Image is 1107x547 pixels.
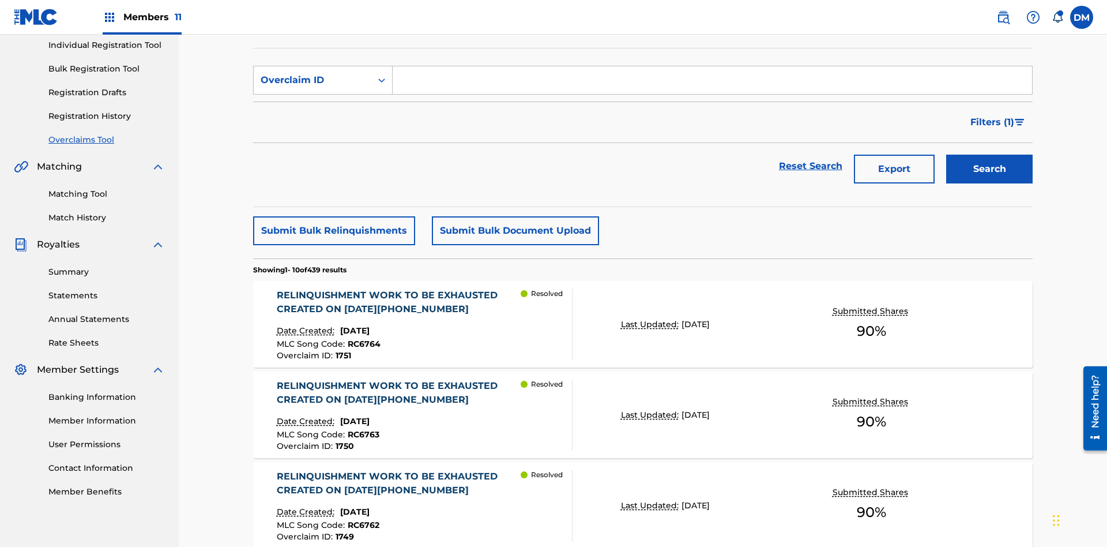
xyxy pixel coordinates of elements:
[681,500,710,511] span: [DATE]
[833,305,911,317] p: Submitted Shares
[48,415,165,427] a: Member Information
[48,313,165,325] a: Annual Statements
[531,379,563,389] p: Resolved
[48,462,165,474] a: Contact Information
[1022,6,1045,29] div: Help
[277,506,337,518] p: Date Created:
[48,110,165,122] a: Registration History
[277,350,336,361] span: Overclaim ID :
[340,325,370,336] span: [DATE]
[277,339,348,349] span: MLC Song Code :
[48,266,165,278] a: Summary
[340,507,370,517] span: [DATE]
[48,337,165,349] a: Rate Sheets
[48,39,165,51] a: Individual Registration Tool
[681,319,710,329] span: [DATE]
[277,289,521,316] div: RELINQUISHMENT WORK TO BE EXHAUSTED CREATED ON [DATE][PHONE_NUMBER]
[277,470,521,497] div: RELINQUISHMENT WORK TO BE EXHAUSTED CREATED ON [DATE][PHONE_NUMBER]
[48,212,165,224] a: Match History
[432,216,599,245] button: Submit Bulk Document Upload
[277,520,348,530] span: MLC Song Code :
[531,289,563,299] p: Resolved
[277,441,336,451] span: Overclaim ID :
[48,290,165,302] a: Statements
[14,238,28,252] img: Royalties
[277,379,521,407] div: RELINQUISHMENT WORK TO BE EXHAUSTED CREATED ON [DATE][PHONE_NUMBER]
[773,153,848,179] a: Reset Search
[253,216,415,245] button: Submit Bulk Relinquishments
[963,108,1033,137] button: Filters (1)
[48,134,165,146] a: Overclaims Tool
[857,411,886,432] span: 90 %
[992,6,1015,29] a: Public Search
[14,363,28,377] img: Member Settings
[175,12,182,23] span: 11
[1053,503,1060,538] div: Drag
[621,500,681,512] p: Last Updated:
[37,363,119,377] span: Member Settings
[340,416,370,426] span: [DATE]
[336,441,354,451] span: 1750
[48,439,165,451] a: User Permissions
[277,429,348,440] span: MLC Song Code :
[621,319,681,331] p: Last Updated:
[857,502,886,523] span: 90 %
[48,87,165,99] a: Registration Drafts
[833,486,911,499] p: Submitted Shares
[857,321,886,342] span: 90 %
[1026,10,1040,24] img: help
[621,409,681,421] p: Last Updated:
[261,73,364,87] div: Overclaim ID
[277,415,337,428] p: Date Created:
[253,265,347,275] p: Showing 1 - 10 of 439 results
[531,470,563,480] p: Resolved
[348,339,381,349] span: RC6764
[48,63,165,75] a: Bulk Registration Tool
[946,155,1033,183] button: Search
[1015,119,1025,126] img: filter
[336,350,351,361] span: 1751
[1070,6,1093,29] div: User Menu
[123,10,182,24] span: Members
[151,160,165,174] img: expand
[277,531,336,542] span: Overclaim ID :
[253,281,1033,368] a: RELINQUISHMENT WORK TO BE EXHAUSTED CREATED ON [DATE][PHONE_NUMBER]Date Created:[DATE]MLC Song Co...
[1049,492,1107,547] iframe: Chat Widget
[1075,362,1107,456] iframe: Resource Center
[48,188,165,200] a: Matching Tool
[37,160,82,174] span: Matching
[37,238,80,252] span: Royalties
[14,160,28,174] img: Matching
[253,372,1033,458] a: RELINQUISHMENT WORK TO BE EXHAUSTED CREATED ON [DATE][PHONE_NUMBER]Date Created:[DATE]MLC Song Co...
[253,66,1033,189] form: Search Form
[277,325,337,337] p: Date Created:
[833,396,911,408] p: Submitted Shares
[1052,12,1063,23] div: Notifications
[336,531,354,542] span: 1749
[48,486,165,498] a: Member Benefits
[14,9,58,25] img: MLC Logo
[854,155,935,183] button: Export
[970,115,1014,129] span: Filters ( 1 )
[151,238,165,252] img: expand
[151,363,165,377] img: expand
[103,10,116,24] img: Top Rightsholders
[996,10,1010,24] img: search
[348,429,379,440] span: RC6763
[681,410,710,420] span: [DATE]
[348,520,379,530] span: RC6762
[48,391,165,403] a: Banking Information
